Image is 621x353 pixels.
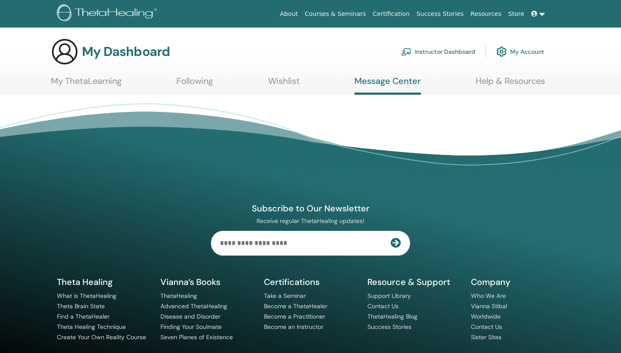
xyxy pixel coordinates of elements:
[476,76,545,93] a: Help & Resources
[367,276,461,288] h5: Resource & Support
[367,302,398,310] a: Contact Us
[496,44,507,59] img: cog.svg
[160,313,220,320] a: Disease and Disorder
[160,276,254,288] h5: Vianna’s Books
[471,276,564,288] h5: Company
[367,313,417,320] a: ThetaHealing Blog
[471,333,502,341] a: Sister Sites
[211,203,410,214] h4: Subscribe to Our Newsletter
[471,313,501,320] a: Worldwide
[467,6,505,22] a: Resources
[264,323,323,331] a: Become an Instructor
[369,6,413,22] a: Certification
[505,6,528,22] a: Store
[496,42,544,61] a: My Account
[264,292,306,300] a: Take a Seminar
[301,6,370,22] a: Courses & Seminars
[401,42,475,61] a: Instructor Dashboard
[413,6,467,22] a: Success Stories
[57,276,150,288] h5: Theta Healing
[471,323,502,331] a: Contact Us
[401,48,411,56] img: chalkboard-teacher.svg
[268,76,300,93] a: Wishlist
[57,4,160,24] img: logo.png
[160,302,227,310] a: Advanced ThetaHealing
[160,333,233,341] a: Seven Planes of Existence
[160,292,197,300] a: ThetaHealing
[367,323,411,331] a: Success Stories
[57,302,105,310] a: Theta Brain State
[57,292,116,300] a: What is ThetaHealing
[51,76,122,93] a: My ThetaLearning
[264,276,357,288] h5: Certifications
[160,323,222,331] a: Finding Your Soulmate
[471,292,506,300] a: Who We Are
[57,313,110,320] a: Find a ThetaHealer
[57,323,126,331] a: Theta Healing Technique
[471,302,507,310] a: Vianna Stibal
[176,76,213,93] a: Following
[51,38,78,65] img: generic-user-icon.jpg
[367,292,411,300] a: Support Library
[276,6,301,22] a: About
[82,44,170,59] h3: My Dashboard
[211,217,410,225] p: Receive regular ThetaHealing updates!
[264,302,327,310] a: Become a ThetaHealer
[57,333,146,341] a: Create Your Own Reality Course
[354,76,421,95] a: Message Center
[264,313,325,320] a: Become a Practitioner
